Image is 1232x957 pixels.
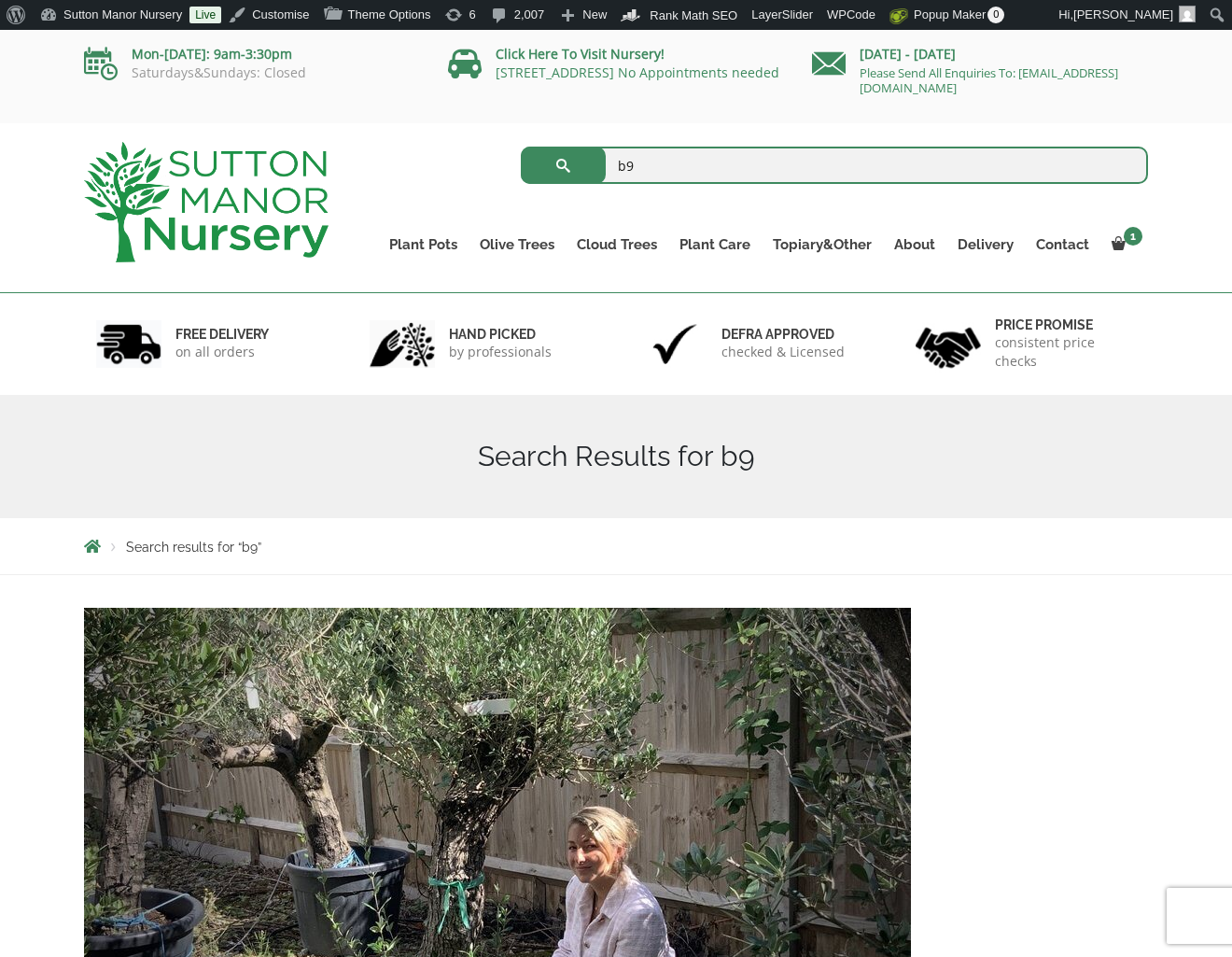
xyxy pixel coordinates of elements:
span: 0 [987,7,1004,23]
a: Olive Trees [469,232,566,258]
a: Plant Care [668,232,762,258]
h6: Defra approved [721,326,845,343]
a: Cloud Trees [566,232,668,258]
img: logo [84,142,329,262]
img: 4.jpg [916,316,981,373]
p: Saturdays&Sundays: Closed [84,65,420,80]
span: Rank Math SEO [650,8,737,22]
a: Contact [1025,232,1100,258]
h1: Search Results for b9 [84,440,1148,473]
h6: Price promise [995,317,1137,333]
h6: hand picked [449,326,552,343]
span: 1 [1124,227,1142,246]
nav: Breadcrumbs [84,539,1148,554]
span: [PERSON_NAME] [1073,7,1173,21]
a: Click Here To Visit Nursery! [496,45,665,63]
a: Plant Pots [378,232,469,258]
p: checked & Licensed [721,343,845,361]
p: [DATE] - [DATE] [812,43,1148,65]
p: consistent price checks [995,333,1137,371]
img: 2.jpg [370,320,435,368]
a: Delivery [946,232,1025,258]
a: Please Send All Enquiries To: [EMAIL_ADDRESS][DOMAIN_NAME] [860,64,1118,96]
a: B9 Discounted Olive Tree [84,798,911,816]
span: Search results for “b9” [126,540,261,555]
p: by professionals [449,343,552,361]
a: [STREET_ADDRESS] No Appointments needed [496,63,779,81]
input: Search... [521,147,1149,184]
h6: FREE DELIVERY [175,326,269,343]
p: on all orders [175,343,269,361]
a: Live [189,7,221,23]
a: 1 [1100,232,1148,258]
img: 3.jpg [642,320,707,368]
p: Mon-[DATE]: 9am-3:30pm [84,43,420,65]
a: About [883,232,946,258]
a: Topiary&Other [762,232,883,258]
img: 1.jpg [96,320,161,368]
